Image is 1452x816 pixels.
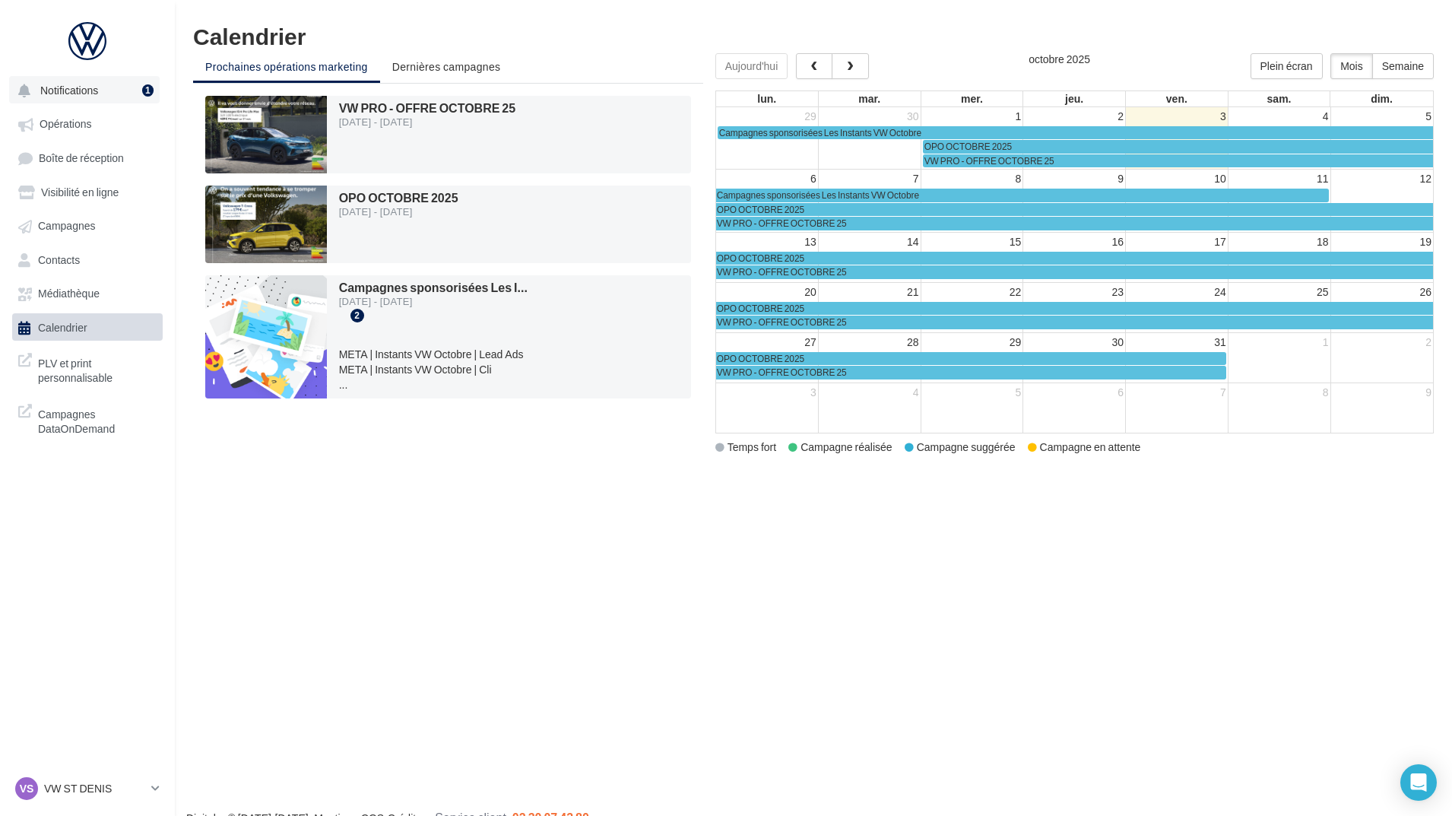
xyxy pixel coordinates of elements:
[716,282,819,301] td: 20
[716,332,819,351] td: 27
[818,332,921,351] td: 28
[905,440,1016,455] div: Campagne suggérée
[44,781,145,796] p: VW ST DENIS
[717,266,847,278] span: VW PRO - OFFRE OCTOBRE 25
[392,60,501,73] span: Dernières campagnes
[1330,107,1433,125] td: 5
[339,207,458,217] div: [DATE] - [DATE]
[716,232,819,251] td: 13
[717,189,919,201] span: Campagnes sponsorisées Les Instants VW Octobre
[1023,383,1126,402] td: 6
[716,316,1433,329] a: VW PRO - OFFRE OCTOBRE 25
[788,440,892,455] div: Campagne réalisée
[38,220,96,233] span: Campagnes
[921,282,1023,301] td: 22
[1126,332,1228,351] td: 31
[719,127,921,138] span: Campagnes sponsorisées Les Instants VW Octobre
[9,178,166,205] a: Visibilité en ligne
[716,91,819,106] th: lun.
[20,781,34,796] span: VS
[12,774,163,803] a: VS VW ST DENIS
[1330,170,1433,189] td: 12
[1251,53,1323,79] button: Plein écran
[716,170,819,189] td: 6
[921,91,1023,106] th: mer.
[38,404,157,437] span: Campagnes DataOnDemand
[339,362,679,377] li: META | Instants VW Octobre | Cli
[1400,764,1437,801] div: Open Intercom Messenger
[38,353,157,386] span: PLV et print personnalisable
[716,107,819,125] td: 29
[715,53,788,79] button: Aujourd'hui
[718,126,1433,139] a: Campagnes sponsorisées Les Instants VW Octobre
[924,141,1012,152] span: OPO OCTOBRE 2025
[1023,107,1126,125] td: 2
[716,265,1433,278] a: VW PRO - OFFRE OCTOBRE 25
[818,170,921,189] td: 7
[1228,332,1330,351] td: 1
[716,217,1433,230] a: VW PRO - OFFRE OCTOBRE 25
[339,117,516,127] div: [DATE] - [DATE]
[9,110,166,137] a: Opérations
[193,24,1434,47] h1: Calendrier
[923,140,1433,153] a: OPO OCTOBRE 2025
[38,287,100,300] span: Médiathèque
[715,440,776,455] div: Temps fort
[717,303,804,314] span: OPO OCTOBRE 2025
[1029,53,1090,65] h2: octobre 2025
[1126,282,1228,301] td: 24
[38,321,87,334] span: Calendrier
[1330,53,1373,79] button: Mois
[40,118,91,131] span: Opérations
[1228,383,1330,402] td: 8
[205,60,368,73] span: Prochaines opérations marketing
[716,352,1226,365] a: OPO OCTOBRE 2025
[717,316,847,328] span: VW PRO - OFFRE OCTOBRE 25
[9,246,166,273] a: Contacts
[1228,170,1330,189] td: 11
[717,217,847,229] span: VW PRO - OFFRE OCTOBRE 25
[921,107,1023,125] td: 1
[717,204,804,215] span: OPO OCTOBRE 2025
[716,366,1226,379] a: VW PRO - OFFRE OCTOBRE 25
[717,367,847,378] span: VW PRO - OFFRE OCTOBRE 25
[818,107,921,125] td: 30
[339,378,348,391] span: ...
[1126,383,1228,402] td: 7
[1228,107,1330,125] td: 4
[716,203,1433,216] a: OPO OCTOBRE 2025
[1330,332,1433,351] td: 2
[339,280,528,294] span: Campagnes sponsorisées Les I
[1023,91,1126,106] th: jeu.
[1125,91,1228,106] th: ven.
[1228,91,1330,106] th: sam.
[818,383,921,402] td: 4
[350,309,364,322] div: 2
[339,100,516,115] span: VW PRO - OFFRE OCTOBRE 25
[9,279,166,306] a: Médiathèque
[9,76,160,103] button: Notifications 1
[1126,107,1228,125] td: 3
[41,186,119,198] span: Visibilité en ligne
[1228,282,1330,301] td: 25
[9,398,166,443] a: Campagnes DataOnDemand
[1330,383,1433,402] td: 9
[1330,91,1433,106] th: dim.
[9,144,166,172] a: Boîte de réception
[38,253,80,266] span: Contacts
[717,252,804,264] span: OPO OCTOBRE 2025
[716,252,1433,265] a: OPO OCTOBRE 2025
[339,190,458,205] span: OPO OCTOBRE 2025
[1023,282,1126,301] td: 23
[9,313,166,341] a: Calendrier
[518,280,528,294] span: ...
[1023,232,1126,251] td: 16
[1126,232,1228,251] td: 17
[1126,170,1228,189] td: 10
[1023,332,1126,351] td: 30
[818,232,921,251] td: 14
[9,347,166,392] a: PLV et print personnalisable
[818,282,921,301] td: 21
[921,170,1023,189] td: 8
[716,189,1329,202] a: Campagnes sponsorisées Les Instants VW Octobre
